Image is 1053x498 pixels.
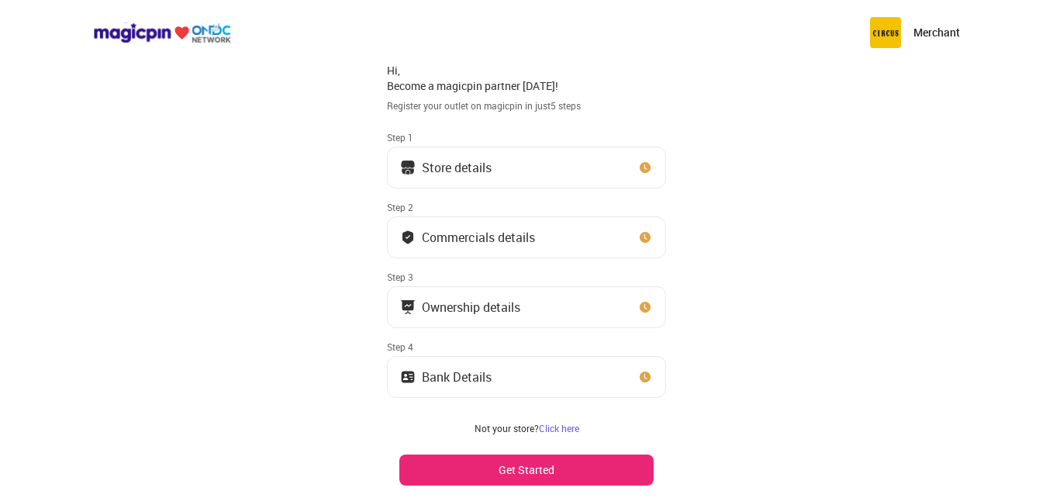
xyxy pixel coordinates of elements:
img: ownership_icon.37569ceb.svg [400,369,416,385]
button: Commercials details [387,216,666,258]
div: Step 3 [387,271,666,283]
p: Merchant [913,25,960,40]
div: Ownership details [422,303,520,311]
img: bank_details_tick.fdc3558c.svg [400,230,416,245]
span: Not your store? [475,422,539,434]
img: ondc-logo-new-small.8a59708e.svg [93,22,231,43]
div: Bank Details [422,373,492,381]
div: Register your outlet on magicpin in just 5 steps [387,99,666,112]
img: clock_icon_new.67dbf243.svg [637,299,653,315]
img: clock_icon_new.67dbf243.svg [637,369,653,385]
button: Bank Details [387,356,666,398]
a: Click here [539,422,579,434]
div: Step 1 [387,131,666,144]
img: clock_icon_new.67dbf243.svg [637,230,653,245]
div: Step 4 [387,341,666,353]
img: clock_icon_new.67dbf243.svg [637,160,653,175]
img: circus.b677b59b.png [870,17,901,48]
button: Ownership details [387,286,666,328]
button: Get Started [399,455,654,486]
img: storeIcon.9b1f7264.svg [400,160,416,175]
button: Store details [387,147,666,188]
img: commercials_icon.983f7837.svg [400,299,416,315]
div: Commercials details [422,233,535,241]
div: Store details [422,164,492,171]
div: Hi, Become a magicpin partner [DATE]! [387,63,666,93]
div: Step 2 [387,201,666,213]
